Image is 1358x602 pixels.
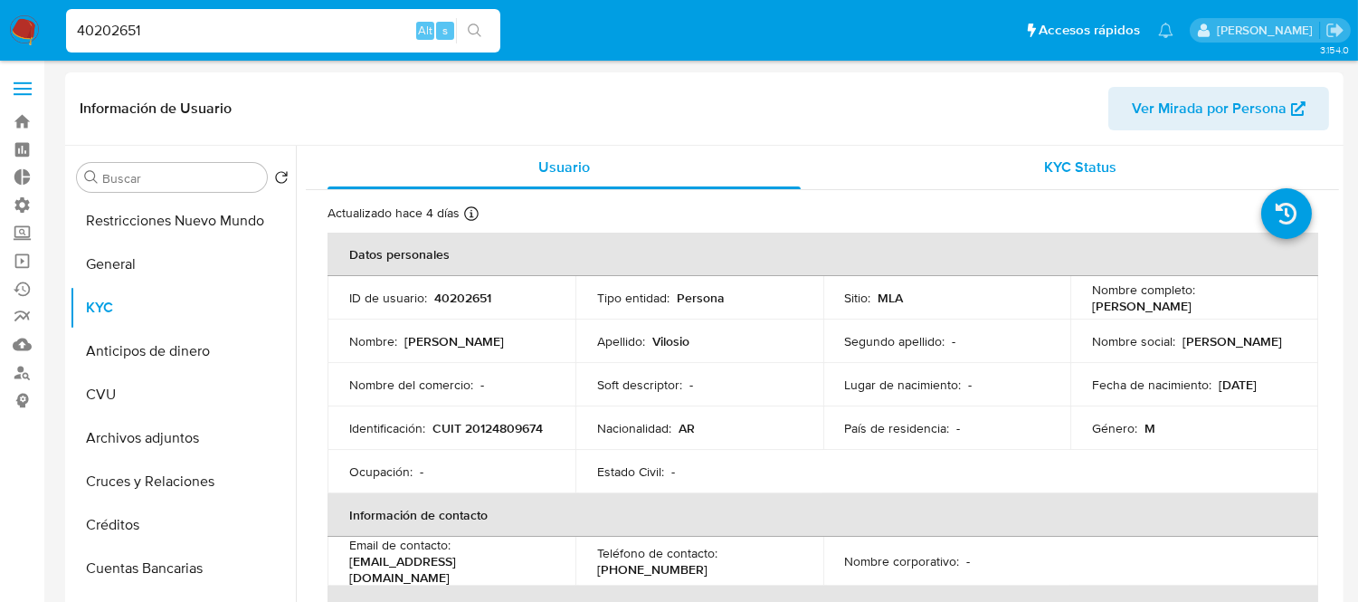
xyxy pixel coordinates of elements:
button: CVU [70,373,296,416]
input: Buscar [102,170,260,186]
p: País de residencia : [845,420,950,436]
p: Género : [1092,420,1137,436]
p: Ocupación : [349,463,413,480]
button: General [70,243,296,286]
p: AR [679,420,695,436]
th: Información de contacto [328,493,1318,537]
p: - [967,553,971,569]
a: Notificaciones [1158,23,1173,38]
p: Estado Civil : [597,463,664,480]
p: Identificación : [349,420,425,436]
button: Cruces y Relaciones [70,460,296,503]
p: Fecha de nacimiento : [1092,377,1211,393]
p: ID de usuario : [349,290,427,306]
p: Vilosio [652,333,689,349]
button: Ver Mirada por Persona [1108,87,1329,130]
p: Nombre : [349,333,397,349]
span: Usuario [538,157,590,177]
p: zoe.breuer@mercadolibre.com [1217,22,1319,39]
input: Buscar usuario o caso... [66,19,500,43]
p: Segundo apellido : [845,333,945,349]
p: Soft descriptor : [597,377,682,393]
p: [PERSON_NAME] [1092,298,1192,314]
button: Restricciones Nuevo Mundo [70,199,296,243]
p: - [671,463,675,480]
span: Alt [418,22,432,39]
p: [EMAIL_ADDRESS][DOMAIN_NAME] [349,553,546,586]
p: - [957,420,961,436]
span: s [442,22,448,39]
a: Salir [1325,21,1344,40]
button: search-icon [456,18,493,43]
p: MLA [878,290,904,306]
p: - [953,333,956,349]
p: CUIT 20124809674 [432,420,543,436]
p: Email de contacto : [349,537,451,553]
p: Teléfono de contacto : [597,545,717,561]
p: Actualizado hace 4 días [328,205,460,222]
p: Lugar de nacimiento : [845,377,962,393]
p: M [1144,420,1155,436]
p: [PERSON_NAME] [404,333,504,349]
span: Ver Mirada por Persona [1132,87,1287,130]
button: Anticipos de dinero [70,330,296,373]
p: Nombre social : [1092,333,1175,349]
p: 40202651 [434,290,491,306]
p: - [420,463,423,480]
p: [DATE] [1219,377,1257,393]
p: Tipo entidad : [597,290,670,306]
p: - [480,377,484,393]
p: - [689,377,693,393]
p: Nombre completo : [1092,282,1195,298]
button: Archivos adjuntos [70,416,296,460]
th: Datos personales [328,233,1318,276]
button: Buscar [84,170,99,185]
button: KYC [70,286,296,330]
button: Cuentas Bancarias [70,547,296,590]
p: Nombre corporativo : [845,553,960,569]
p: - [969,377,973,393]
span: KYC Status [1045,157,1117,177]
p: Apellido : [597,333,645,349]
p: Nombre del comercio : [349,377,473,393]
span: Accesos rápidos [1039,21,1140,40]
button: Volver al orden por defecto [274,170,289,190]
p: Sitio : [845,290,871,306]
p: [PHONE_NUMBER] [597,561,707,578]
h1: Información de Usuario [80,100,232,118]
p: Persona [677,290,725,306]
button: Créditos [70,503,296,547]
p: Nacionalidad : [597,420,671,436]
p: [PERSON_NAME] [1182,333,1282,349]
